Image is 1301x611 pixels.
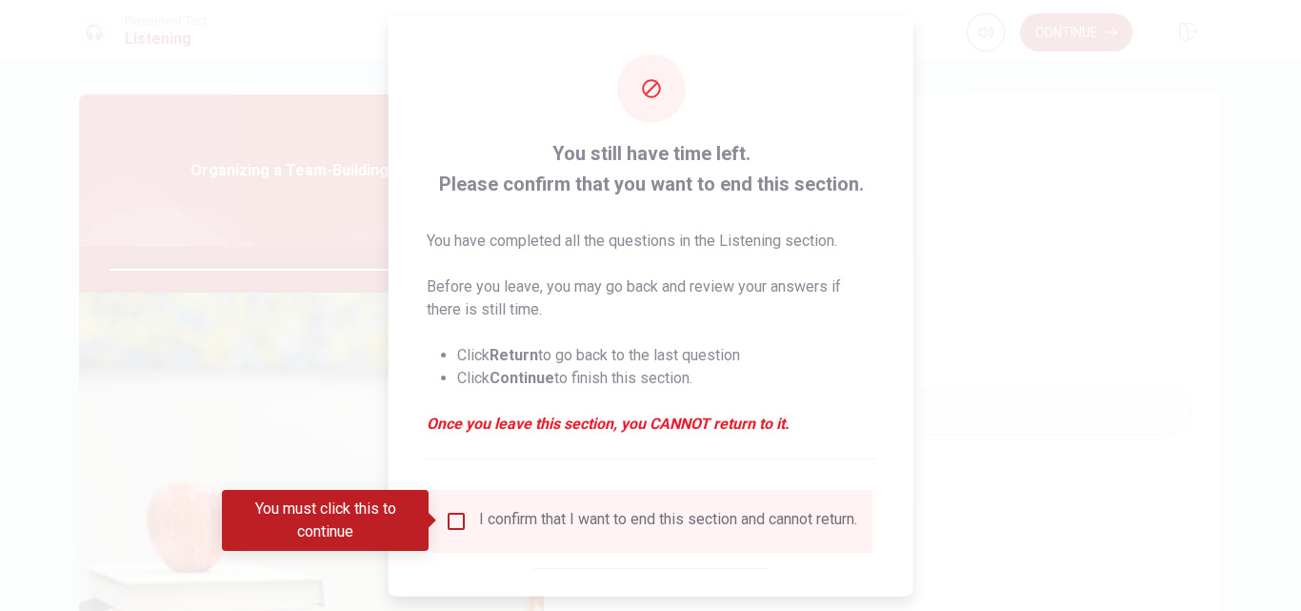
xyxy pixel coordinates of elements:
[427,137,875,198] span: You still have time left. Please confirm that you want to end this section.
[479,509,857,532] div: I confirm that I want to end this section and cannot return.
[445,509,468,532] span: You must click this to continue
[427,412,875,435] em: Once you leave this section, you CANNOT return to it.
[427,229,875,252] p: You have completed all the questions in the Listening section.
[457,343,875,366] li: Click to go back to the last question
[490,368,554,386] strong: Continue
[427,275,875,320] p: Before you leave, you may go back and review your answers if there is still time.
[457,366,875,389] li: Click to finish this section.
[490,345,538,363] strong: Return
[222,490,429,551] div: You must click this to continue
